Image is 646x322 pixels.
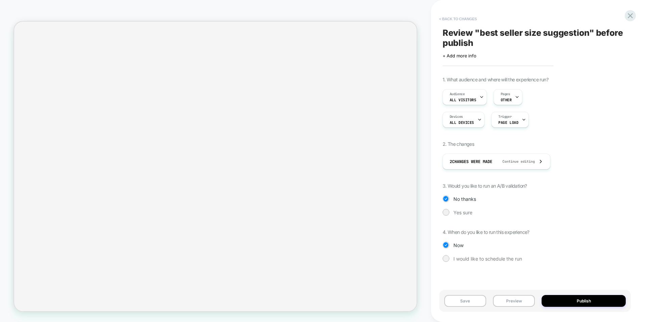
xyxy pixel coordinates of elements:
button: Preview [493,295,535,307]
span: Pages [501,92,510,97]
span: 3. Would you like to run an A/B validation? [443,183,527,189]
span: 4. When do you like to run this experience? [443,229,529,235]
span: Review " best seller size suggestion " before publish [443,28,627,48]
button: Publish [542,295,626,307]
span: No thanks [453,196,476,202]
span: Page Load [498,120,518,125]
span: 1. What audience and where will the experience run? [443,77,548,82]
span: Devices [450,114,463,119]
span: 2 Changes were made [450,159,492,164]
span: OTHER [501,98,512,102]
span: Trigger [498,114,512,119]
button: Save [444,295,486,307]
span: 2. The changes [443,141,474,147]
span: I would like to schedule the run [453,256,522,262]
span: Now [453,242,464,248]
button: < Back to changes [436,14,480,24]
span: Audience [450,92,465,97]
span: Yes sure [453,210,472,215]
span: ALL DEVICES [450,120,474,125]
span: Continue editing [496,159,535,164]
span: + Add more info [443,53,476,58]
span: All Visitors [450,98,476,102]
